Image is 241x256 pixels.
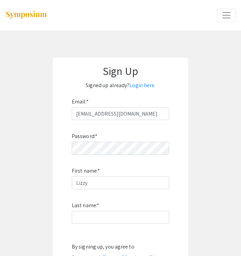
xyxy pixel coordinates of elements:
[72,165,100,176] label: First name:
[5,225,29,251] iframe: Chat
[72,131,97,142] label: Password:
[60,80,181,91] p: Signed up already?
[72,200,99,211] label: Last name:
[72,96,89,107] label: Email:
[217,8,236,22] button: Expand or Collapse Menu
[60,64,181,77] h1: Sign Up
[129,82,155,89] a: Login here.
[5,11,47,20] img: Symposium by ForagerOne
